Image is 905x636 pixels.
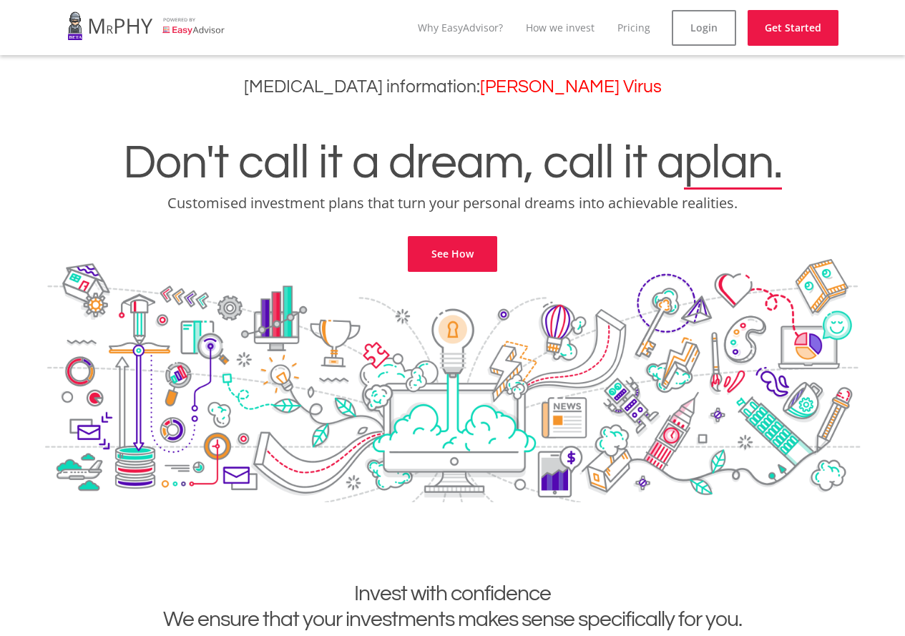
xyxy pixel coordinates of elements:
[672,10,736,46] a: Login
[480,78,662,96] a: [PERSON_NAME] Virus
[408,236,497,272] a: See How
[11,139,894,187] h1: Don't call it a dream, call it a
[684,139,782,187] span: plan.
[617,21,650,34] a: Pricing
[56,581,850,632] h2: Invest with confidence We ensure that your investments makes sense specifically for you.
[11,193,894,213] p: Customised investment plans that turn your personal dreams into achievable realities.
[748,10,838,46] a: Get Started
[418,21,503,34] a: Why EasyAdvisor?
[526,21,595,34] a: How we invest
[11,77,894,97] h3: [MEDICAL_DATA] information:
